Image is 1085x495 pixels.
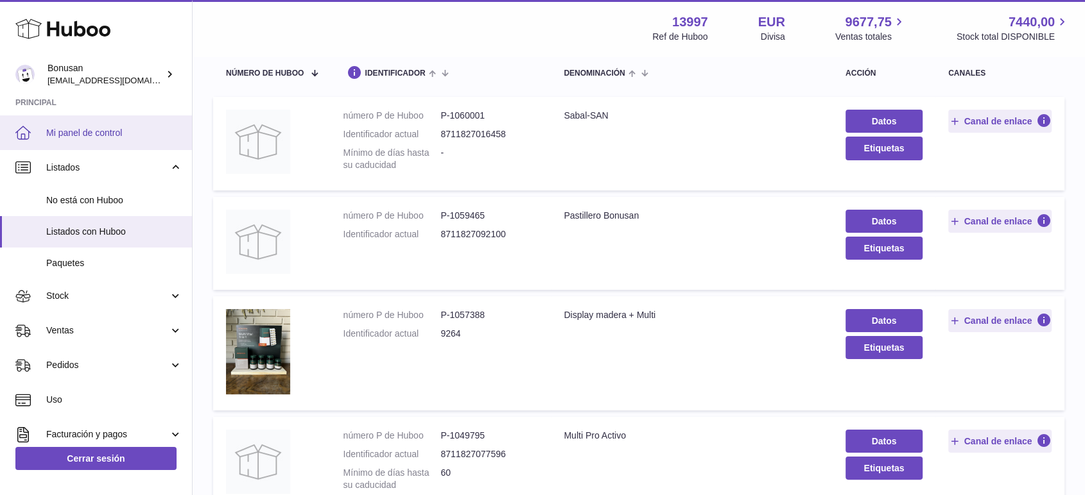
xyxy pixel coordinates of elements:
dd: 9264 [440,328,538,340]
span: Canal de enlace [964,435,1032,447]
dd: 8711827092100 [440,228,538,240]
dd: P-1059465 [440,210,538,222]
img: internalAdmin-13997@internal.huboo.com [15,65,35,84]
div: Ref de Huboo [652,31,707,43]
a: Datos [846,309,923,332]
a: Datos [846,430,923,453]
img: Display madera + Multi [226,309,290,394]
span: Canal de enlace [964,315,1032,326]
span: Stock total DISPONIBLE [957,31,1070,43]
dt: Identificador actual [343,228,441,240]
a: Datos [846,110,923,133]
dt: Mínimo de días hasta su caducidad [343,467,441,491]
span: Listados con Huboo [46,226,182,238]
dt: número P de Huboo [343,110,441,122]
a: 9677,75 Ventas totales [835,13,907,43]
span: Paquetes [46,257,182,269]
span: Pedidos [46,359,169,371]
span: Uso [46,394,182,406]
dt: Identificador actual [343,448,441,460]
span: 7440,00 [1009,13,1055,31]
dt: número P de Huboo [343,309,441,321]
img: Multi Pro Activo [226,430,290,494]
div: Display madera + Multi [564,309,820,321]
button: Canal de enlace [948,430,1052,453]
span: identificador [365,69,426,78]
span: número de Huboo [226,69,304,78]
a: Cerrar sesión [15,447,177,470]
a: Datos [846,210,923,233]
span: Ventas totales [835,31,907,43]
span: Canal de enlace [964,115,1032,127]
span: Mi panel de control [46,127,182,139]
span: 9677,75 [845,13,891,31]
dd: 60 [440,467,538,491]
button: Etiquetas [846,336,923,359]
dd: 8711827016458 [440,128,538,140]
dt: Identificador actual [343,128,441,140]
span: [EMAIL_ADDRESS][DOMAIN_NAME] [48,75,189,85]
button: Etiquetas [846,237,923,260]
button: Canal de enlace [948,210,1052,233]
dd: 8711827077596 [440,448,538,460]
div: acción [846,69,923,78]
button: Canal de enlace [948,309,1052,332]
dd: P-1057388 [440,309,538,321]
dt: Mínimo de días hasta su caducidad [343,147,441,171]
img: Sabal-SAN [226,110,290,174]
div: Pastillero Bonusan [564,210,820,222]
button: Canal de enlace [948,110,1052,133]
div: Multi Pro Activo [564,430,820,442]
div: Sabal-SAN [564,110,820,122]
strong: EUR [758,13,785,31]
div: canales [948,69,1052,78]
span: Listados [46,162,169,174]
dd: P-1049795 [440,430,538,442]
img: Pastillero Bonusan [226,210,290,274]
div: Divisa [761,31,785,43]
span: No está con Huboo [46,194,182,206]
button: Etiquetas [846,137,923,160]
span: Stock [46,290,169,302]
a: 7440,00 Stock total DISPONIBLE [957,13,1070,43]
div: Bonusan [48,62,163,87]
span: denominación [564,69,625,78]
button: Etiquetas [846,457,923,480]
dt: número P de Huboo [343,430,441,442]
dd: P-1060001 [440,110,538,122]
dd: - [440,147,538,171]
span: Facturación y pagos [46,428,169,440]
strong: 13997 [672,13,708,31]
span: Ventas [46,324,169,337]
span: Canal de enlace [964,215,1032,227]
dt: número P de Huboo [343,210,441,222]
dt: Identificador actual [343,328,441,340]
